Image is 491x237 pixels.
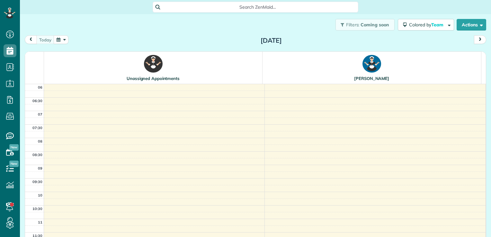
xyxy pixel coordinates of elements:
[346,22,360,28] span: Filters:
[36,35,54,44] button: Today
[25,35,37,44] button: prev
[38,85,42,90] span: 06
[38,193,42,198] span: 10
[144,55,163,73] img: !
[9,161,19,167] span: New
[9,144,19,151] span: New
[457,19,486,31] button: Actions
[32,153,42,157] span: 08:30
[32,180,42,184] span: 09:30
[38,166,42,171] span: 09
[231,37,311,44] h2: [DATE]
[431,22,444,28] span: Team
[362,55,381,73] img: CM
[474,35,486,44] button: next
[409,22,446,28] span: Colored by
[263,52,481,84] th: [PERSON_NAME]
[38,139,42,144] span: 08
[32,206,42,211] span: 10:30
[398,19,454,31] button: Colored byTeam
[32,126,42,130] span: 07:30
[32,99,42,103] span: 06:30
[38,220,42,224] span: 11
[38,112,42,117] span: 07
[44,52,263,84] th: Unassigned Appointments
[361,22,389,28] span: Coming soon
